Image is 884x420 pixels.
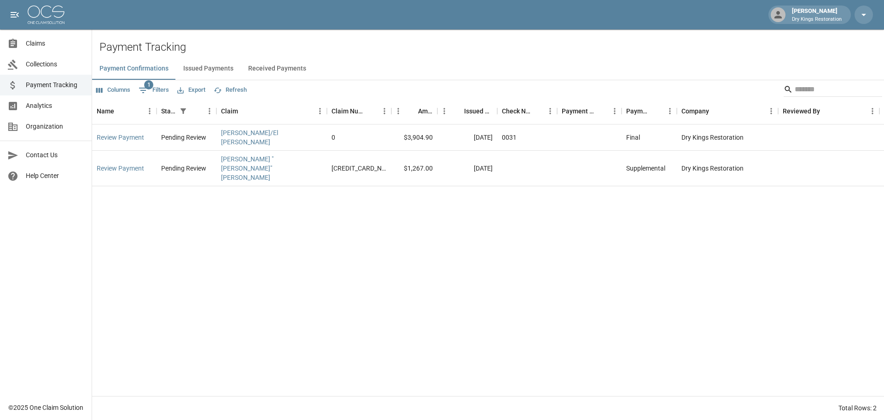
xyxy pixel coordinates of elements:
div: Pending Review [161,133,206,142]
button: Sort [595,105,608,118]
div: Company [681,98,709,124]
button: Issued Payments [176,58,241,80]
div: Status [161,98,177,124]
button: Export [175,83,208,97]
div: Final [626,133,640,142]
h2: Payment Tracking [99,41,884,54]
img: ocs-logo-white-transparent.png [28,6,64,24]
div: Reviewed By [778,98,879,124]
button: Menu [378,104,391,118]
div: Name [92,98,157,124]
div: Total Rows: 2 [838,403,877,413]
a: [PERSON_NAME] "[PERSON_NAME]" [PERSON_NAME] [221,154,322,182]
span: Help Center [26,171,84,181]
span: 1 [144,80,153,89]
div: Claim [221,98,238,124]
div: Payment Type [622,98,677,124]
button: Menu [313,104,327,118]
button: Menu [437,104,451,118]
button: Menu [663,104,677,118]
button: Sort [405,105,418,118]
a: Review Payment [97,133,144,142]
div: Claim [216,98,327,124]
button: Sort [238,105,251,118]
button: Refresh [211,83,249,97]
div: © 2025 One Claim Solution [8,403,83,412]
div: 0 [331,133,335,142]
div: Dry Kings Restoration [677,151,778,186]
div: [PERSON_NAME] [788,6,845,23]
div: Payment Type [626,98,650,124]
button: Sort [190,105,203,118]
div: Issued Date [464,98,493,124]
div: 0031 [502,133,517,142]
div: Status [157,98,216,124]
div: Dry Kings Restoration [677,124,778,151]
button: Sort [365,105,378,118]
div: $3,904.90 [391,124,437,151]
button: Sort [709,105,722,118]
div: [DATE] [437,151,497,186]
a: [PERSON_NAME]/El [PERSON_NAME] [221,128,322,147]
div: Payment Method [562,98,595,124]
button: Menu [543,104,557,118]
button: Show filters [136,83,171,98]
div: [DATE] [437,124,497,151]
span: Analytics [26,101,84,111]
span: Organization [26,122,84,131]
div: Claim Number [327,98,391,124]
button: open drawer [6,6,24,24]
button: Received Payments [241,58,314,80]
button: Menu [866,104,879,118]
button: Menu [608,104,622,118]
button: Sort [820,105,833,118]
div: Reviewed By [783,98,820,124]
div: Amount [391,98,437,124]
div: 1 active filter [177,105,190,118]
p: Dry Kings Restoration [792,16,842,24]
div: dynamic tabs [92,58,884,80]
button: Sort [114,105,127,118]
div: Issued Date [437,98,497,124]
button: Sort [530,105,543,118]
span: Claims [26,39,84,48]
button: Sort [650,105,663,118]
span: Payment Tracking [26,80,84,90]
button: Payment Confirmations [92,58,176,80]
a: Review Payment [97,164,144,173]
button: Menu [391,104,405,118]
div: Supplemental [626,164,665,173]
div: Check Number [502,98,530,124]
div: Pending Review [161,164,206,173]
div: Company [677,98,778,124]
div: Name [97,98,114,124]
button: Menu [764,104,778,118]
span: Collections [26,59,84,69]
div: 5033062247-1-1 [331,164,387,173]
div: Amount [418,98,433,124]
div: Search [784,82,882,99]
span: Contact Us [26,150,84,160]
button: Select columns [94,83,133,97]
button: Menu [203,104,216,118]
button: Menu [143,104,157,118]
div: Check Number [497,98,557,124]
button: Show filters [177,105,190,118]
div: $1,267.00 [391,151,437,186]
div: Payment Method [557,98,622,124]
div: Claim Number [331,98,365,124]
button: Sort [451,105,464,118]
